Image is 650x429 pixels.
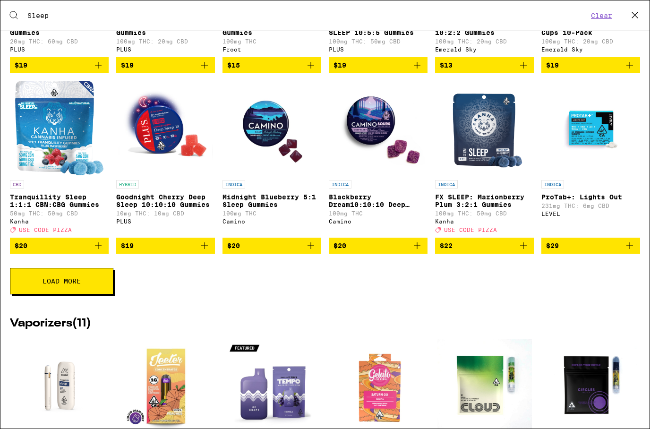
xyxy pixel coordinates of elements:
[435,210,534,216] p: 100mg THC: 50mg CBD
[121,242,134,249] span: $19
[588,11,615,20] button: Clear
[222,180,245,189] p: INDICA
[10,268,113,294] button: Load More
[116,218,215,224] div: PLUS
[329,238,428,254] button: Add to bag
[10,210,109,216] p: 50mg THC: 50mg CBD
[435,46,534,52] div: Emerald Sky
[541,180,564,189] p: INDICA
[546,242,559,249] span: $29
[10,318,640,329] h2: Vaporizers ( 11 )
[10,180,24,189] p: CBD
[435,81,534,238] a: Open page for FX SLEEP: Marionberry Plum 3:2:1 Gummies from Kanha
[116,57,215,73] button: Add to bag
[546,61,559,69] span: $19
[10,46,109,52] div: PLUS
[444,227,497,233] span: USE CODE PIZZA
[440,242,453,249] span: $22
[541,203,640,209] p: 231mg THC: 6mg CBD
[10,238,109,254] button: Add to bag
[329,46,428,52] div: PLUS
[116,210,215,216] p: 10mg THC: 10mg CBD
[435,218,534,224] div: Kanha
[329,193,428,208] p: Blackberry Dream10:10:10 Deep Sleep Gummies
[329,210,428,216] p: 100mg THC
[116,81,215,238] a: Open page for Goodnight Cherry Deep Sleep 10:10:10 Gummies from PLUS
[435,180,458,189] p: INDICA
[541,238,640,254] button: Add to bag
[541,57,640,73] button: Add to bag
[329,57,428,73] button: Add to bag
[222,210,321,216] p: 100mg THC
[116,193,215,208] p: Goodnight Cherry Deep Sleep 10:10:10 Gummies
[329,180,351,189] p: INDICA
[27,11,588,20] input: Search the Eaze menu
[222,46,321,52] div: Froot
[329,38,428,44] p: 100mg THC: 50mg CBD
[435,238,534,254] button: Add to bag
[329,81,428,238] a: Open page for Blackberry Dream10:10:10 Deep Sleep Gummies from Camino
[116,38,215,44] p: 100mg THC: 20mg CBD
[116,46,215,52] div: PLUS
[15,242,27,249] span: $20
[10,57,109,73] button: Add to bag
[329,218,428,224] div: Camino
[15,61,27,69] span: $19
[541,211,640,217] div: LEVEL
[222,238,321,254] button: Add to bag
[435,57,534,73] button: Add to bag
[331,81,426,175] img: Camino - Blackberry Dream10:10:10 Deep Sleep Gummies
[445,81,524,175] img: Kanha - FX SLEEP: Marionberry Plum 3:2:1 Gummies
[227,61,240,69] span: $15
[222,193,321,208] p: Midnight Blueberry 5:1 Sleep Gummies
[10,218,109,224] div: Kanha
[440,61,453,69] span: $13
[334,61,346,69] span: $19
[116,180,139,189] p: HYBRID
[119,81,213,175] img: PLUS - Goodnight Cherry Deep Sleep 10:10:10 Gummies
[222,38,321,44] p: 100mg THC
[116,238,215,254] button: Add to bag
[43,278,81,284] span: Load More
[544,81,638,175] img: LEVEL - ProTab+: Lights Out
[222,218,321,224] div: Camino
[541,193,640,201] p: ProTab+: Lights Out
[10,38,109,44] p: 20mg THC: 60mg CBD
[10,193,109,208] p: Tranquillity Sleep 1:1:1 CBN:CBG Gummies
[19,227,72,233] span: USE CODE PIZZA
[222,57,321,73] button: Add to bag
[15,81,103,175] img: Kanha - Tranquillity Sleep 1:1:1 CBN:CBG Gummies
[121,61,134,69] span: $19
[227,242,240,249] span: $20
[225,81,319,175] img: Camino - Midnight Blueberry 5:1 Sleep Gummies
[541,46,640,52] div: Emerald Sky
[10,81,109,238] a: Open page for Tranquillity Sleep 1:1:1 CBN:CBG Gummies from Kanha
[222,81,321,238] a: Open page for Midnight Blueberry 5:1 Sleep Gummies from Camino
[435,38,534,44] p: 100mg THC: 20mg CBD
[541,38,640,44] p: 100mg THC: 20mg CBD
[334,242,346,249] span: $20
[541,81,640,238] a: Open page for ProTab+: Lights Out from LEVEL
[435,193,534,208] p: FX SLEEP: Marionberry Plum 3:2:1 Gummies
